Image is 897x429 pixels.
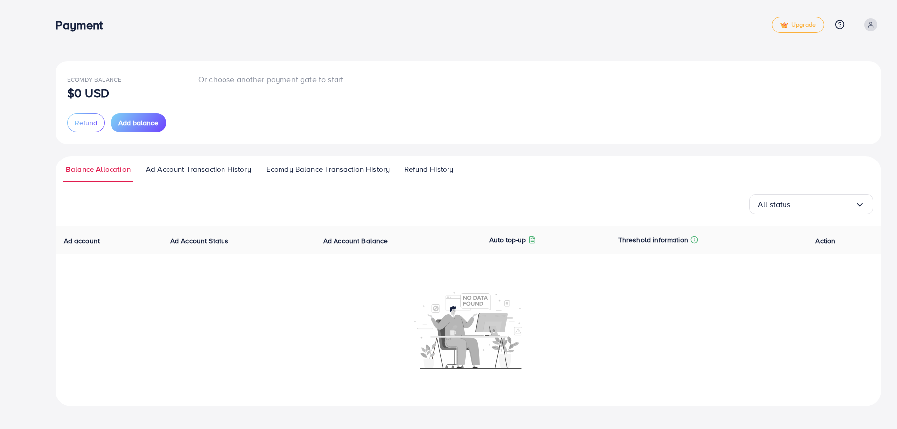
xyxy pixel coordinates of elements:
span: All status [758,197,791,212]
span: Add balance [118,118,158,128]
span: Balance Allocation [66,164,131,175]
p: Threshold information [618,234,688,246]
div: Search for option [749,194,873,214]
span: Refund [75,118,97,128]
button: Refund [67,113,105,132]
span: Ad account [64,236,100,246]
a: tickUpgrade [772,17,824,33]
h3: Payment [56,18,111,32]
button: Add balance [111,113,166,132]
span: Action [815,236,835,246]
p: Auto top-up [489,234,526,246]
span: Ad Account Transaction History [146,164,251,175]
span: Upgrade [780,21,816,29]
p: Or choose another payment gate to start [198,73,343,85]
span: Ad Account Balance [323,236,388,246]
img: No account [414,291,522,369]
span: Ecomdy Balance Transaction History [266,164,390,175]
span: Refund History [404,164,453,175]
p: $0 USD [67,87,109,99]
span: Ad Account Status [170,236,229,246]
img: tick [780,22,788,29]
input: Search for option [791,197,855,212]
span: Ecomdy Balance [67,75,121,84]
